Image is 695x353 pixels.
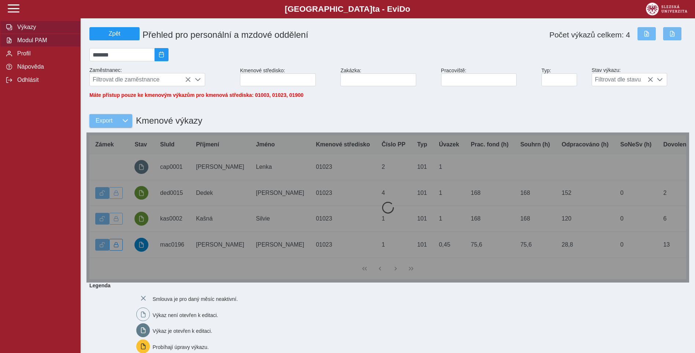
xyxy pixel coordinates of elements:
button: 2025/08 [155,48,169,61]
span: Profil [15,50,74,57]
span: Nápověda [15,63,74,70]
span: o [405,4,410,14]
span: D [399,4,405,14]
b: [GEOGRAPHIC_DATA] a - Evi [22,4,673,14]
span: Probíhají úpravy výkazu. [152,344,208,350]
b: Legenda [86,280,683,291]
div: Zaměstnanec: [86,64,237,89]
span: Smlouva je pro daný měsíc neaktivní. [152,296,238,302]
span: Výkaz není otevřen k editaci. [152,312,218,318]
button: Export [89,114,118,127]
img: logo_web_su.png [646,3,687,15]
span: Máte přístup pouze ke kmenovým výkazům pro kmenová střediska: 01003, 01023, 01900 [89,92,303,98]
h1: Přehled pro personální a mzdové oddělení [140,27,441,43]
span: Export [96,117,112,124]
div: Pracoviště: [438,65,539,89]
span: Výkazy [15,24,74,30]
button: Export do PDF [663,27,681,40]
div: Zakázka: [337,65,438,89]
span: Odhlásit [15,77,74,83]
div: Typ: [539,65,589,89]
div: Stav výkazu: [589,64,689,89]
span: Zpět [93,30,136,37]
span: t [372,4,375,14]
button: Export do Excelu [637,27,656,40]
span: Modul PAM [15,37,74,44]
div: Kmenové středisko: [237,65,337,89]
span: Počet výkazů celkem: 4 [549,30,630,39]
span: Výkaz je otevřen k editaci. [152,328,212,334]
span: Filtrovat dle stavu [592,73,653,86]
h1: Kmenové výkazy [132,112,202,130]
button: Zpět [89,27,140,40]
span: Filtrovat dle zaměstnance [90,73,191,86]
